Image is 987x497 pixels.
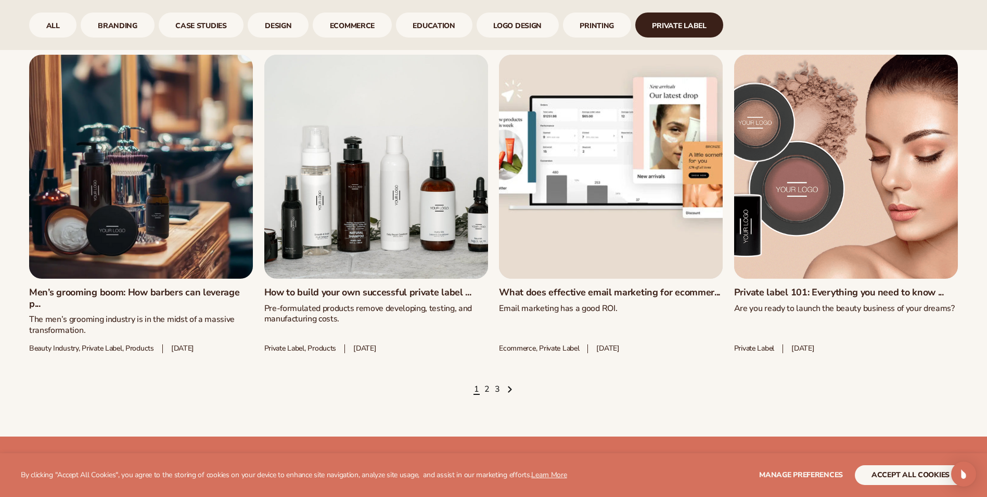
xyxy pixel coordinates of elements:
[499,344,579,353] span: Ecommerce, Private label
[159,13,244,38] div: 3 / 9
[495,384,500,395] a: Page 3
[499,287,723,299] a: What does effective email marketing for ecommer...
[29,13,76,38] div: 1 / 9
[635,13,724,38] a: Private Label
[29,344,154,353] span: Beauty industry, Private label, Products
[855,465,966,485] button: accept all cookies
[396,13,472,38] div: 6 / 9
[264,344,337,353] span: Private label, Products
[29,287,253,309] a: Men’s grooming boom: How barbers can leverage p...
[159,13,244,38] a: case studies
[29,13,76,38] a: All
[477,13,559,38] div: 7 / 9
[484,384,490,395] a: Page 2
[396,13,472,38] a: Education
[81,13,154,38] a: branding
[477,13,559,38] a: logo design
[248,13,309,38] div: 4 / 9
[734,344,774,353] span: Private label
[759,465,843,485] button: Manage preferences
[734,287,958,299] a: Private label 101: Everything you need to know ...
[313,13,392,38] a: ecommerce
[505,384,514,395] a: Next page
[248,13,309,38] a: design
[29,384,958,395] nav: Pagination
[563,13,631,38] div: 8 / 9
[264,287,488,299] a: How to build your own successful private label ...
[635,13,724,38] div: 9 / 9
[531,470,567,480] a: Learn More
[759,470,843,480] span: Manage preferences
[474,384,479,395] a: Page 1
[81,13,154,38] div: 2 / 9
[951,462,976,487] div: Open Intercom Messenger
[313,13,392,38] div: 5 / 9
[563,13,631,38] a: printing
[21,471,567,480] p: By clicking "Accept All Cookies", you agree to the storing of cookies on your device to enhance s...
